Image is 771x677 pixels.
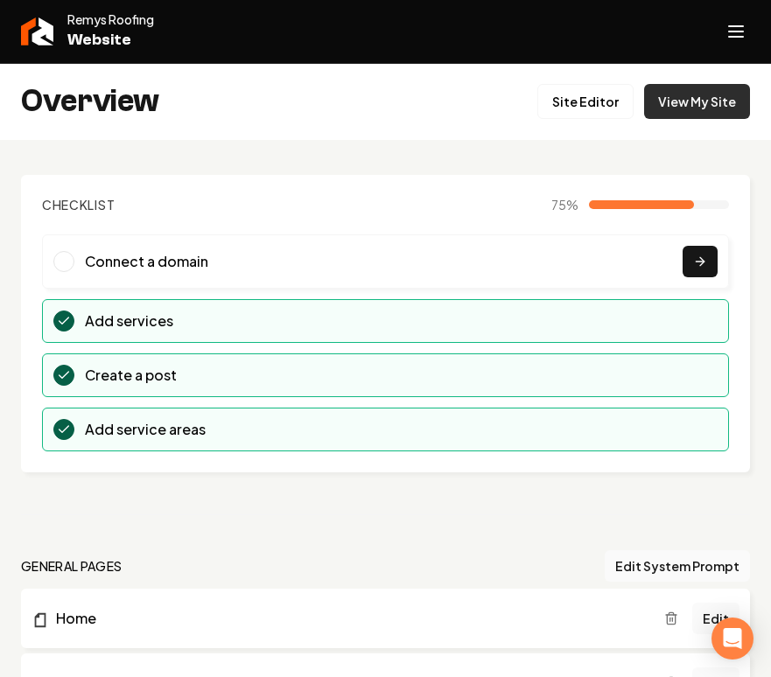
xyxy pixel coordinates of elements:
a: Edit [692,603,739,634]
h3: Add service areas [85,419,206,440]
button: Open navigation menu [715,10,757,52]
span: 75 % [551,196,578,213]
h3: Create a post [85,365,177,386]
h2: general pages [21,557,123,575]
a: View My Site [644,84,750,119]
button: Edit System Prompt [605,550,750,582]
span: Remys Roofing [67,10,154,28]
a: Site Editor [537,84,634,119]
img: Rebolt Logo [21,17,53,45]
span: Website [67,28,154,52]
h3: Add services [85,311,173,332]
a: Home [32,608,664,629]
div: Open Intercom Messenger [711,618,753,660]
h3: Connect a domain [85,251,208,272]
h2: Checklist [42,196,115,213]
h2: Overview [21,84,159,119]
